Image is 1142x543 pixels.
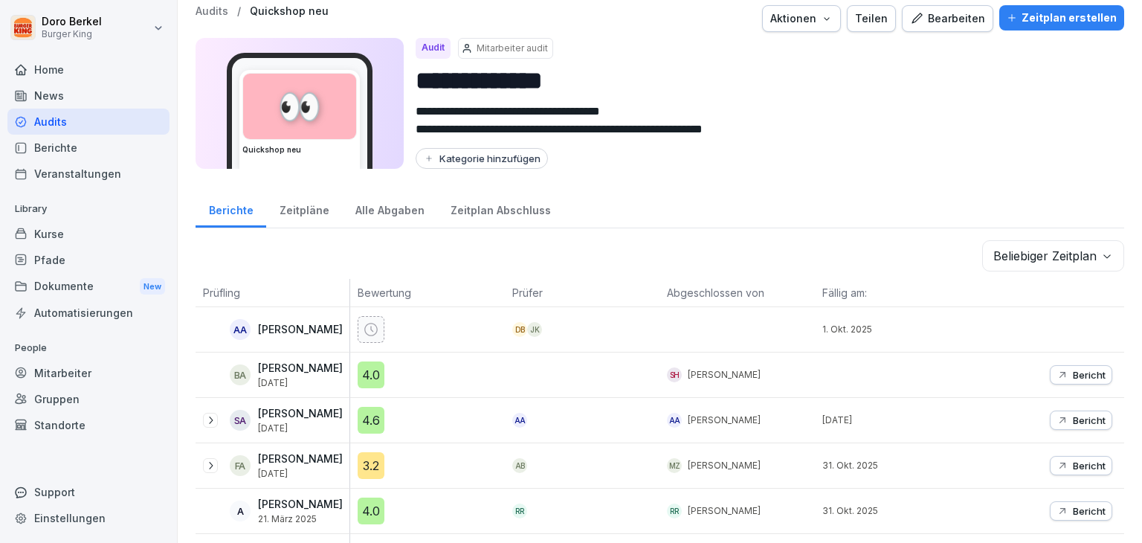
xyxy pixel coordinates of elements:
button: Bericht [1050,501,1112,521]
button: Bericht [1050,411,1112,430]
div: Zeitplan erstellen [1007,10,1117,26]
p: Bewertung [358,285,497,301]
button: Bericht [1050,365,1112,385]
div: AB [512,458,527,473]
button: Bearbeiten [902,5,993,32]
p: Bericht [1073,460,1106,472]
th: Fällig am: [815,279,970,307]
a: Veranstaltungen [7,161,170,187]
a: Alle Abgaben [342,190,437,228]
button: Aktionen [762,5,841,32]
div: 3.2 [358,452,384,479]
div: Standorte [7,412,170,438]
a: Mitarbeiter [7,360,170,386]
div: 👀 [243,74,356,139]
div: Bearbeiten [910,10,985,27]
a: Quickshop neu [250,5,329,18]
a: Berichte [7,135,170,161]
div: AA [512,413,527,428]
div: AA [230,319,251,340]
div: Support [7,479,170,505]
p: Burger King [42,29,102,39]
div: BA [230,364,251,385]
p: [PERSON_NAME] [258,453,343,466]
div: FA [230,455,251,476]
p: [PERSON_NAME] [688,368,761,382]
p: Abgeschlossen von [667,285,807,301]
a: Audits [7,109,170,135]
p: Doro Berkel [42,16,102,28]
p: [PERSON_NAME] [258,362,343,375]
a: Gruppen [7,386,170,412]
div: Dokumente [7,273,170,301]
div: Kategorie hinzufügen [423,152,541,164]
div: New [140,278,165,295]
p: People [7,336,170,360]
p: [DATE] [258,378,343,388]
button: Zeitplan erstellen [999,5,1124,30]
th: Prüfer [505,279,659,307]
p: [PERSON_NAME] [258,324,343,336]
a: Home [7,57,170,83]
div: SH [667,367,682,382]
p: [PERSON_NAME] [688,414,761,427]
div: Aktionen [770,10,833,27]
p: [DATE] [822,414,970,427]
a: Automatisierungen [7,300,170,326]
a: Zeitplan Abschluss [437,190,564,228]
p: 31. Okt. 2025 [822,459,970,472]
p: / [237,5,241,18]
a: Einstellungen [7,505,170,531]
a: Zeitpläne [266,190,342,228]
a: News [7,83,170,109]
div: MZ [667,458,682,473]
p: Bericht [1073,414,1106,426]
h3: Quickshop neu [242,144,357,155]
p: 1. Okt. 2025 [822,323,970,336]
button: Teilen [847,5,896,32]
div: AA [667,413,682,428]
a: Kurse [7,221,170,247]
p: [DATE] [258,423,343,434]
button: Bericht [1050,456,1112,475]
p: Bericht [1073,505,1106,517]
a: Berichte [196,190,266,228]
div: Teilen [855,10,888,27]
p: 31. Okt. 2025 [822,504,970,518]
a: Pfade [7,247,170,273]
p: Bericht [1073,369,1106,381]
p: [PERSON_NAME] [258,408,343,420]
div: Audit [416,38,451,59]
p: 21. März 2025 [258,514,343,524]
div: DB [512,322,527,337]
p: [PERSON_NAME] [258,498,343,511]
div: RR [512,504,527,518]
p: Mitarbeiter audit [477,42,548,55]
div: 4.0 [358,498,384,524]
p: Library [7,197,170,221]
p: Prüfling [203,285,342,301]
p: [PERSON_NAME] [688,504,761,518]
a: Audits [196,5,228,18]
div: RR [667,504,682,518]
button: Kategorie hinzufügen [416,148,548,169]
div: 4.0 [358,362,384,388]
p: [DATE] [258,469,343,479]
